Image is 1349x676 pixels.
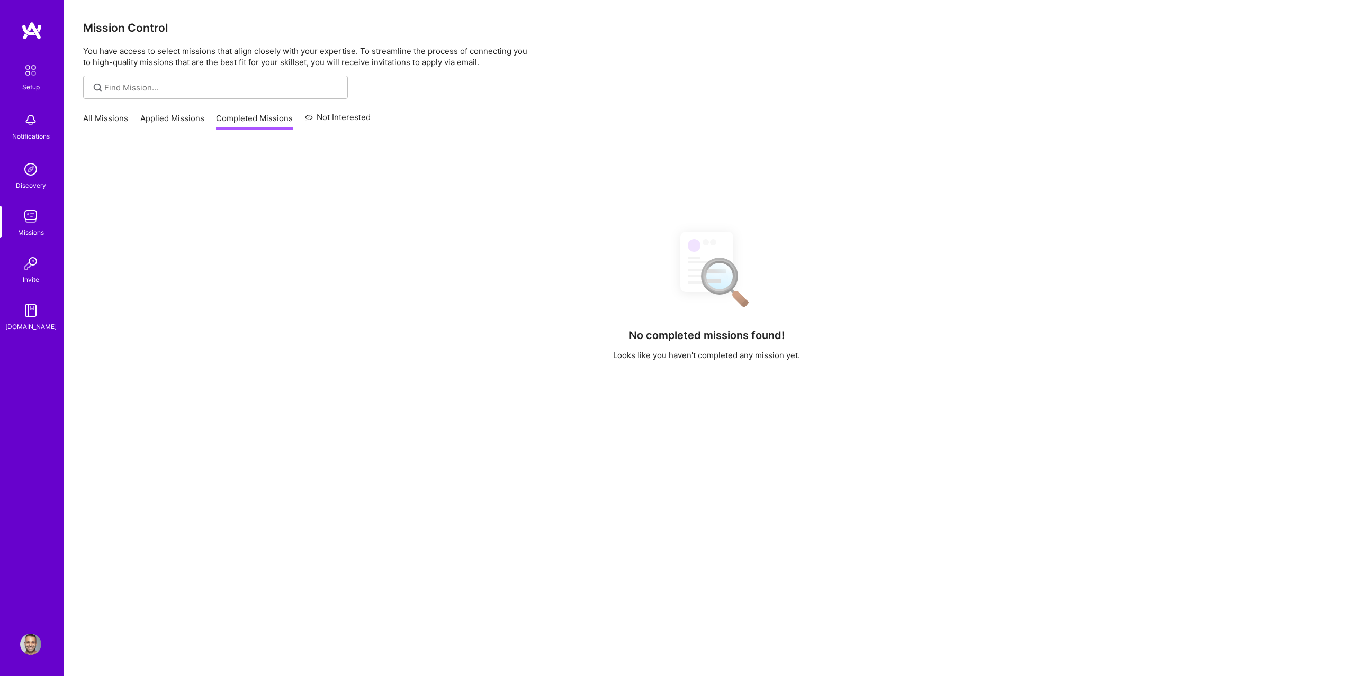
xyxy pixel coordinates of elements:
img: setup [20,59,42,81]
h3: Mission Control [83,21,1330,34]
img: guide book [20,300,41,321]
img: logo [21,21,42,40]
h4: No completed missions found! [629,329,785,342]
img: No Results [662,222,752,315]
div: Setup [22,81,40,93]
img: teamwork [20,206,41,227]
img: User Avatar [20,634,41,655]
div: Invite [23,274,39,285]
a: All Missions [83,113,128,130]
div: [DOMAIN_NAME] [5,321,57,332]
a: Not Interested [305,111,371,130]
i: icon SearchGrey [92,81,104,94]
p: You have access to select missions that align closely with your expertise. To streamline the proc... [83,45,1330,68]
div: Notifications [12,131,50,142]
a: Applied Missions [140,113,204,130]
input: Find Mission... [104,82,340,93]
a: User Avatar [17,634,44,655]
p: Looks like you haven't completed any mission yet. [613,350,800,361]
div: Missions [18,227,44,238]
a: Completed Missions [216,113,293,130]
img: discovery [20,159,41,180]
div: Discovery [16,180,46,191]
img: bell [20,109,41,131]
img: Invite [20,253,41,274]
